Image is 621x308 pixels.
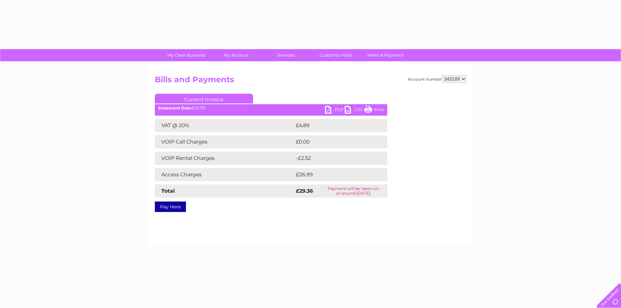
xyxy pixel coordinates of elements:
a: My Clear Business [159,49,213,61]
td: £4.89 [294,119,372,132]
a: PDF [325,106,345,115]
a: CSV [345,106,364,115]
strong: Total [161,188,175,194]
div: Account number [408,75,466,83]
div: [DATE] [155,106,387,110]
a: Make A Payment [358,49,412,61]
td: £26.99 [294,168,374,181]
td: VOIP Call Charges [155,135,294,148]
strong: £29.36 [296,188,313,194]
td: VOIP Rental Charges [155,152,294,165]
a: Current Invoice [155,94,253,104]
a: Services [259,49,313,61]
a: Pay Here [155,202,186,212]
a: Customer Help [309,49,363,61]
b: Statement Date: [158,106,192,110]
h2: Bills and Payments [155,75,466,87]
td: £0.00 [294,135,372,148]
td: -£2.52 [294,152,373,165]
a: Print [364,106,384,115]
td: Payment will be taken on or around [DATE] [320,184,387,198]
a: My Account [209,49,263,61]
td: Access Charges [155,168,294,181]
td: VAT @ 20% [155,119,294,132]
